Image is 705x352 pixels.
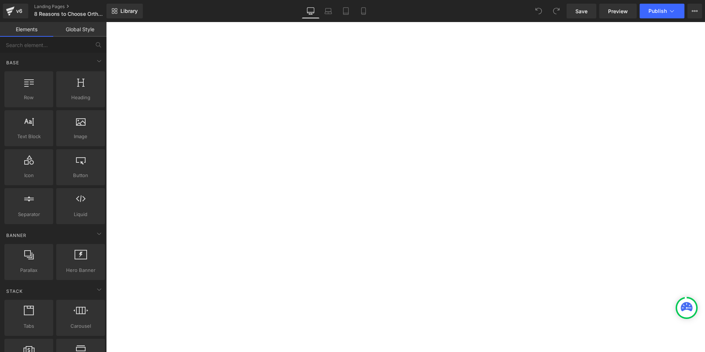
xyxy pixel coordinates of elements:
[120,8,138,14] span: Library
[53,22,106,37] a: Global Style
[34,11,105,17] span: 8 Reasons to Choose Orthopaedic Slippers
[6,288,23,295] span: Stack
[58,266,103,274] span: Hero Banner
[34,4,119,10] a: Landing Pages
[6,59,20,66] span: Base
[58,211,103,218] span: Liquid
[6,232,27,239] span: Banner
[599,4,637,18] a: Preview
[640,4,684,18] button: Publish
[7,133,51,140] span: Text Block
[58,133,103,140] span: Image
[687,4,702,18] button: More
[58,94,103,101] span: Heading
[7,172,51,179] span: Icon
[575,7,587,15] span: Save
[337,4,355,18] a: Tablet
[7,266,51,274] span: Parallax
[319,4,337,18] a: Laptop
[549,4,564,18] button: Redo
[7,322,51,330] span: Tabs
[302,4,319,18] a: Desktop
[648,8,667,14] span: Publish
[7,94,51,101] span: Row
[3,4,28,18] a: v6
[15,6,24,16] div: v6
[58,322,103,330] span: Carousel
[531,4,546,18] button: Undo
[355,4,372,18] a: Mobile
[7,211,51,218] span: Separator
[608,7,628,15] span: Preview
[106,4,143,18] a: New Library
[58,172,103,179] span: Button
